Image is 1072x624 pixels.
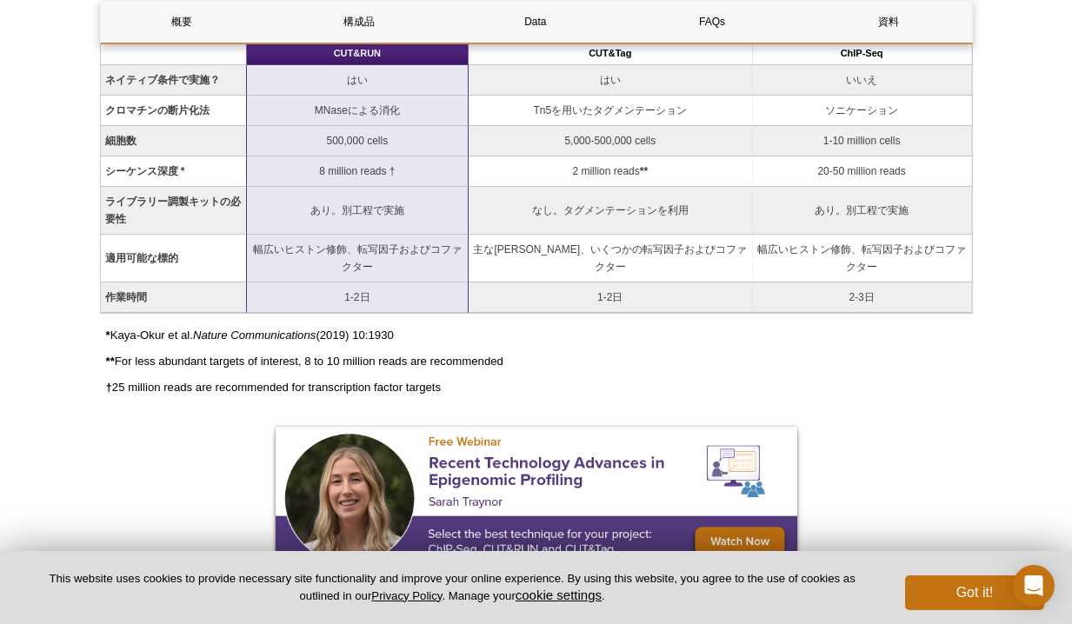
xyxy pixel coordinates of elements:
td: あり。別工程で実施 [247,187,469,235]
td: MNaseによる消化 [247,96,469,126]
td: Tn5を用いたタグメンテーション [469,96,753,126]
td: 幅広いヒストン修飾、転写因子およびコファクター [247,235,469,282]
td: 1-10 million cells [753,126,972,156]
td: 20-50 million reads [753,156,972,187]
th: CUT&Tag [469,42,753,65]
p: For less abundant targets of interest, 8 to 10 million reads are recommended [106,353,973,370]
th: CUT&RUN [247,42,469,65]
td: はい [469,65,753,96]
a: Free Webinar Comparing ChIP, CUT&Tag and CUT&RUN [276,427,797,575]
p: 25 million reads are recommended for transcription factor targets [106,379,973,396]
em: Nature Communications [193,329,316,342]
td: ソニケーション [753,96,972,126]
td: 主な[PERSON_NAME]、いくつかの転写因子およびコファクター [469,235,753,282]
td: なし。タグメンテーションを利用 [469,187,753,235]
a: 概要 [101,1,264,43]
td: 1-2日 [469,282,753,313]
button: Got it! [905,575,1044,610]
p: Kaya-Okur et al. (2019) 10:1930 [106,327,973,344]
img: Free Webinar [276,427,797,570]
td: 幅広いヒストン修飾、転写因子およびコファクター [753,235,972,282]
div: Open Intercom Messenger [1013,565,1055,607]
td: 2 million reads [469,156,753,187]
strong: 細胞数 [105,135,136,147]
button: cookie settings [516,587,602,602]
td: 5,000-500,000 cells [469,126,753,156]
td: あり。別工程で実施 [753,187,972,235]
strong: † [106,381,112,394]
strong: 作業時間 [105,291,147,303]
a: Privacy Policy [371,589,442,602]
a: 構成品 [277,1,441,43]
td: 500,000 cells [247,126,469,156]
td: 8 million reads † [247,156,469,187]
th: ChIP-Seq [753,42,972,65]
td: はい [247,65,469,96]
strong: シーケンス深度 * [105,165,185,177]
strong: ライブラリー調製キットの必要性 [105,196,241,225]
a: FAQs [630,1,794,43]
strong: 適用可能な標的 [105,252,178,264]
td: いいえ [753,65,972,96]
strong: クロマチンの断片化法 [105,104,210,116]
td: 2-3日 [753,282,972,313]
a: Data [454,1,617,43]
strong: ネイティブ条件で実施？ [105,74,220,86]
p: This website uses cookies to provide necessary site functionality and improve your online experie... [28,571,876,604]
td: 1-2日 [247,282,469,313]
a: 資料 [807,1,970,43]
